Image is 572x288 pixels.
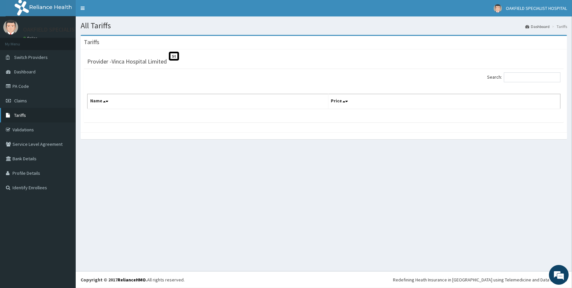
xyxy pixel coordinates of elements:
span: St [169,52,179,61]
div: Redefining Heath Insurance in [GEOGRAPHIC_DATA] using Telemedicine and Data Science! [393,276,567,283]
label: Search: [487,72,560,82]
span: Claims [14,98,27,104]
th: Name [88,94,328,109]
a: Online [23,36,39,40]
img: User Image [3,20,18,35]
strong: Copyright © 2017 . [81,277,147,283]
h3: Tariffs [84,39,99,45]
input: Search: [504,72,560,82]
footer: All rights reserved. [76,271,572,288]
span: Switch Providers [14,54,48,60]
li: Tariffs [550,24,567,29]
span: Tariffs [14,112,26,118]
th: Price [328,94,560,109]
a: Dashboard [525,24,550,29]
h1: All Tariffs [81,21,567,30]
h3: Provider - Vinca Hospital Limited [87,59,167,65]
img: User Image [494,4,502,13]
p: OAKFIELD SPECIALIST HOSPITAL [23,27,105,33]
span: OAKFIELD SPECIALIST HOSPITAL [506,5,567,11]
a: RelianceHMO [117,277,146,283]
span: Dashboard [14,69,36,75]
